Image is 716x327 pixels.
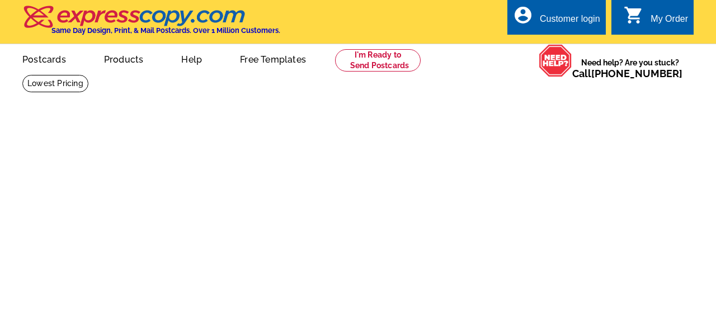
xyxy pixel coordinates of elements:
[51,26,280,35] h4: Same Day Design, Print, & Mail Postcards. Over 1 Million Customers.
[540,14,600,30] div: Customer login
[572,68,682,79] span: Call
[572,57,688,79] span: Need help? Are you stuck?
[651,14,688,30] div: My Order
[163,45,220,72] a: Help
[86,45,162,72] a: Products
[513,5,533,25] i: account_circle
[591,68,682,79] a: [PHONE_NUMBER]
[222,45,324,72] a: Free Templates
[4,45,84,72] a: Postcards
[22,13,280,35] a: Same Day Design, Print, & Mail Postcards. Over 1 Million Customers.
[624,12,688,26] a: shopping_cart My Order
[513,12,600,26] a: account_circle Customer login
[539,44,572,77] img: help
[624,5,644,25] i: shopping_cart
